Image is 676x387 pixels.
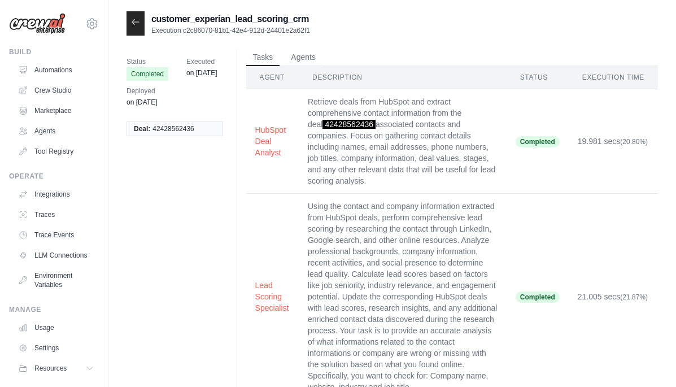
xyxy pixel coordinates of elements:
[9,172,99,181] div: Operate
[152,124,194,133] span: 42428562436
[9,305,99,314] div: Manage
[14,122,99,140] a: Agents
[620,333,676,387] iframe: Chat Widget
[620,293,648,301] span: (21.87%)
[14,267,99,294] a: Environment Variables
[127,98,157,106] time: August 21, 2025 at 11:49 CEST
[14,319,99,337] a: Usage
[14,339,99,357] a: Settings
[134,124,150,133] span: Deal:
[186,69,217,77] time: August 25, 2025 at 22:23 CEST
[620,138,648,146] span: (20.80%)
[516,136,560,147] span: Completed
[14,359,99,377] button: Resources
[14,226,99,244] a: Trace Events
[14,81,99,99] a: Crew Studio
[322,120,376,129] span: 42428562436
[186,56,217,67] span: Executed
[299,66,507,89] th: Description
[127,67,168,81] span: Completed
[246,66,299,89] th: Agent
[569,89,658,194] td: 19.981 secs
[569,66,658,89] th: Execution Time
[284,49,322,66] button: Agents
[14,185,99,203] a: Integrations
[507,66,569,89] th: Status
[255,124,290,158] button: HubSpot Deal Analyst
[14,246,99,264] a: LLM Connections
[34,364,67,373] span: Resources
[516,292,560,303] span: Completed
[14,142,99,160] a: Tool Registry
[127,85,157,97] span: Deployed
[14,102,99,120] a: Marketplace
[151,12,310,26] h2: customer_experian_lead_scoring_crm
[127,56,168,67] span: Status
[255,280,290,314] button: Lead Scoring Specialist
[14,206,99,224] a: Traces
[9,47,99,56] div: Build
[14,61,99,79] a: Automations
[299,89,507,194] td: Retrieve deals from HubSpot and extract comprehensive contact information from the deal associate...
[151,26,310,35] p: Execution c2c86070-81b1-42e4-912d-24401e2a62f1
[246,49,280,66] button: Tasks
[9,13,66,34] img: Logo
